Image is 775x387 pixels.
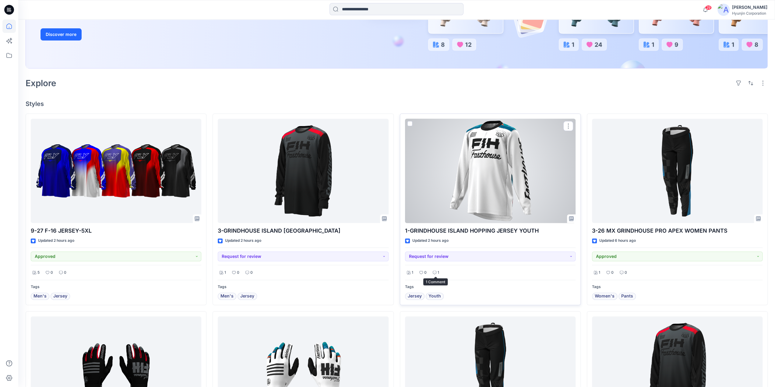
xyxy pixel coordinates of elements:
p: 0 [250,269,253,276]
span: Jersey [240,293,254,300]
p: Updated 6 hours ago [599,237,636,244]
p: 3-26 MX GRINDHOUSE PRO APEX WOMEN PANTS [592,227,763,235]
p: Tags [592,284,763,290]
p: 9-27 F-16 JERSEY-5XL [31,227,201,235]
span: 29 [705,5,712,10]
p: 1 [599,269,600,276]
a: 3-GRINDHOUSE ISLAND HOPPING JERSEY [218,119,388,223]
p: Updated 2 hours ago [412,237,449,244]
p: Tags [405,284,576,290]
span: Jersey [408,293,422,300]
p: 5 [37,269,40,276]
h4: Styles [26,100,768,107]
span: Men's [220,293,234,300]
p: 0 [64,269,66,276]
span: Pants [621,293,633,300]
span: Men's [33,293,47,300]
a: 3-26 MX GRINDHOUSE PRO APEX WOMEN PANTS [592,119,763,223]
p: 0 [611,269,614,276]
div: [PERSON_NAME] [732,4,767,11]
p: 0 [424,269,427,276]
span: Youth [428,293,441,300]
p: Tags [218,284,388,290]
a: 1-GRINDHOUSE ISLAND HOPPING JERSEY YOUTH [405,119,576,223]
p: 0 [625,269,627,276]
p: 0 [237,269,239,276]
p: Updated 2 hours ago [38,237,74,244]
span: Women's [595,293,615,300]
a: Discover more [41,28,178,40]
div: Hyunjin Corporation [732,11,767,16]
button: Discover more [41,28,82,40]
p: 1 [438,269,439,276]
p: 3-GRINDHOUSE ISLAND [GEOGRAPHIC_DATA] [218,227,388,235]
p: Tags [31,284,201,290]
a: 9-27 F-16 JERSEY-5XL [31,119,201,223]
p: 0 [51,269,53,276]
p: 1 [412,269,413,276]
p: Updated 2 hours ago [225,237,261,244]
p: 1 [224,269,226,276]
h2: Explore [26,78,56,88]
img: avatar [717,4,730,16]
p: 1-GRINDHOUSE ISLAND HOPPING JERSEY YOUTH [405,227,576,235]
span: Jersey [53,293,67,300]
